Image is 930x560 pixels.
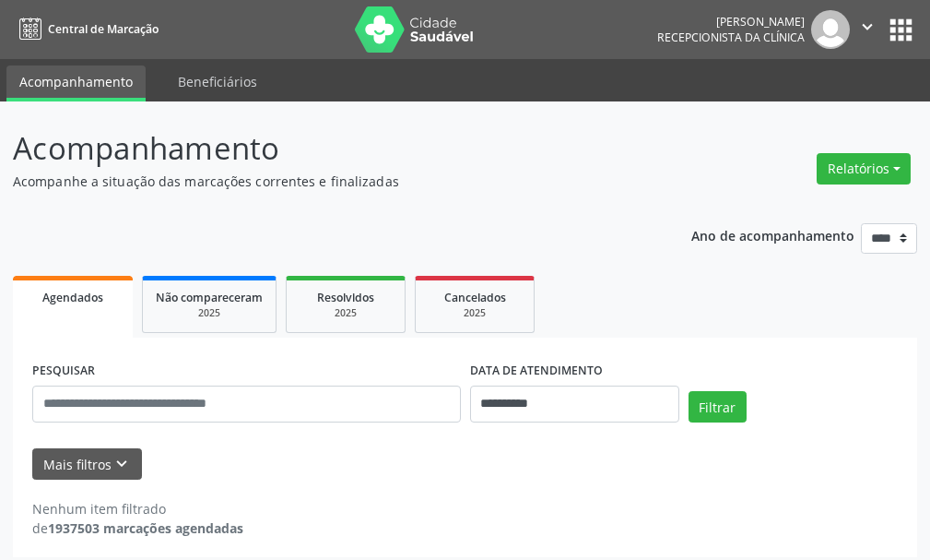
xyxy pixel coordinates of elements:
button: Filtrar [689,391,747,423]
span: Resolvidos [317,290,374,305]
label: DATA DE ATENDIMENTO [470,357,603,386]
div: [PERSON_NAME] [657,14,805,30]
div: 2025 [156,306,263,320]
i:  [857,17,877,37]
div: 2025 [300,306,392,320]
div: Nenhum item filtrado [32,499,243,518]
div: 2025 [429,306,521,320]
span: Agendados [42,290,103,305]
a: Central de Marcação [13,14,159,44]
button: Relatórios [817,153,911,185]
div: de [32,518,243,538]
button:  [850,10,885,49]
button: Mais filtroskeyboard_arrow_down [32,448,142,481]
i: keyboard_arrow_down [112,454,132,474]
p: Acompanhe a situação das marcações correntes e finalizadas [13,172,646,191]
p: Ano de acompanhamento [691,223,854,246]
a: Acompanhamento [6,66,146,101]
a: Beneficiários [165,66,270,98]
img: img [811,10,850,49]
label: PESQUISAR [32,357,95,386]
span: Não compareceram [156,290,263,305]
p: Acompanhamento [13,125,646,172]
button: apps [885,14,917,46]
strong: 1937503 marcações agendadas [48,519,243,537]
span: Recepcionista da clínica [657,30,805,45]
span: Central de Marcação [48,21,159,37]
span: Cancelados [444,290,506,305]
